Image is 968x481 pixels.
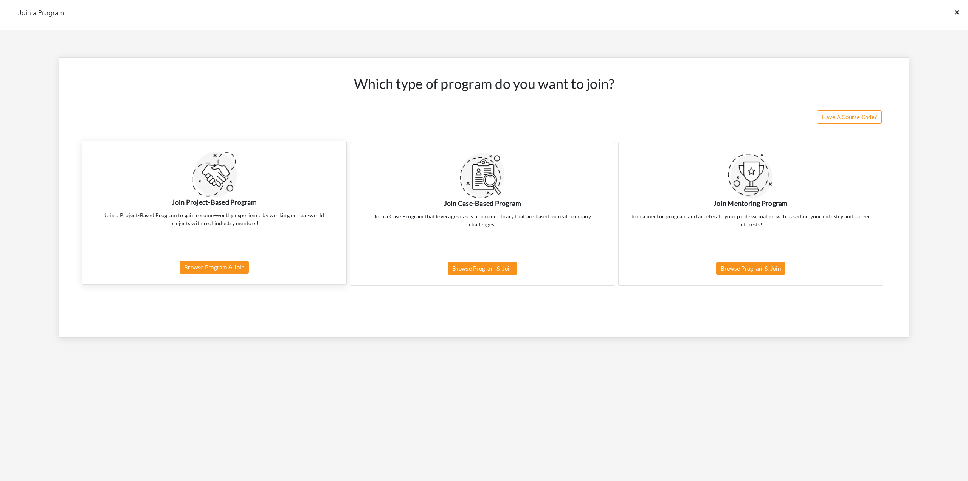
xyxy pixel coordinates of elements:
[448,262,517,275] a: Browse Program & Join
[460,153,505,198] img: start_icons_2-7850a6ca80e36969253812e7061983f81de639cc85db103557e5d6f88f157395.png
[817,110,882,124] a: Have A Course Code?
[728,153,773,198] img: start_icons_1-338802c733fdc11c28cc85ac04cf12cbbf7274b2929831a3396e55bd5d15a06a.png
[94,197,334,207] p: Join Project-Based Program
[362,212,602,258] p: Join a Case Program that leverages cases from our library that are based on real company challenges!
[631,198,871,209] p: Join Mentoring Program
[180,261,249,274] a: Browse Program & Join
[94,211,334,257] p: Join a Project-Based Program to gain resume-worthy experience by working on real-world projects w...
[716,262,785,275] a: Browse Program & Join
[631,212,871,258] p: Join a mentor program and accelerate your professional growth based on your industry and career i...
[362,198,602,209] p: Join Case-Based Program
[192,152,237,197] img: start_icons_3-fe01999e137b02dc4aeb070442036a9c5c70b47615444348b01f60ac08bfde9f.png
[77,76,891,92] h4: Which type of program do you want to join?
